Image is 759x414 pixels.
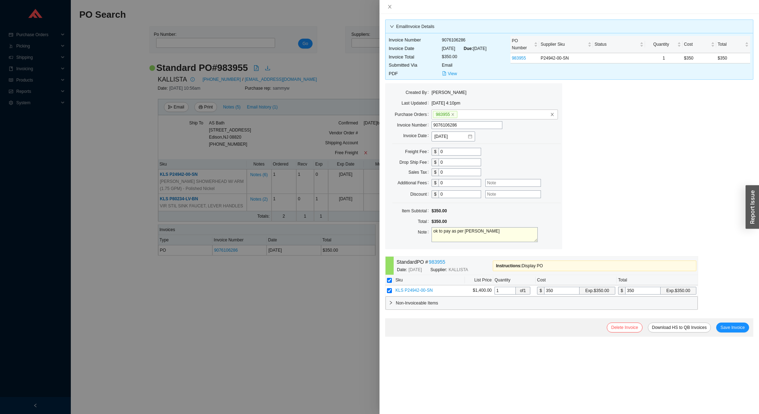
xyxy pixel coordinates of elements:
[536,275,617,285] th: Cost
[387,4,392,9] span: close
[432,89,488,96] div: [PERSON_NAME]
[441,53,487,61] td: $350.00
[485,179,541,187] input: Note
[409,266,422,273] span: [DATE]
[648,323,711,332] button: Download HS to QB Invoices
[403,131,432,141] label: Invoice Date
[396,258,493,266] div: Standard PO #
[466,287,492,294] div: $1,400.00
[607,323,642,332] button: Delete Invoice
[449,266,468,273] span: KALLISTA
[429,258,445,266] a: 983955
[433,111,457,118] span: 983955
[496,263,522,268] span: Instructions :
[666,287,690,294] div: Exp. $350.00
[432,208,447,213] span: $350.00
[645,36,683,53] th: Quantity sortable
[512,37,533,51] span: PO Number
[432,179,439,187] div: $
[432,148,439,156] div: $
[611,324,638,331] span: Delete Invoice
[395,110,432,119] label: Purchase Orders
[432,100,488,107] div: [DATE] 4:10pm
[464,46,473,51] span: Due:
[683,36,716,53] th: Cost sortable
[386,297,697,309] div: Non-Invoiceable Items
[388,61,441,69] td: Submitted Via
[451,113,455,116] span: close
[617,275,698,285] th: Total
[405,147,432,157] label: Freight Fee
[645,53,683,63] td: 1
[716,53,750,63] td: $350
[432,168,439,176] div: $
[390,23,749,30] div: Email Invoice Details
[418,227,432,237] label: Note
[441,36,487,44] td: 9076106286
[493,275,536,285] th: Quantity
[441,61,487,69] td: Email
[396,300,695,307] span: Non-Invoiceable Items
[496,262,693,269] div: Display PO
[399,157,432,167] label: Drop Ship Fee
[390,24,394,29] span: down
[550,112,554,117] span: close
[683,53,716,63] td: $350
[432,219,447,224] span: $350.00
[448,70,457,77] span: View
[434,133,467,140] input: 07/31/2025
[388,53,441,61] td: Invoice Total
[432,158,439,166] div: $
[388,69,441,78] td: PDF
[394,275,465,285] th: Sku
[720,324,745,331] span: Save Invoice
[684,41,709,48] span: Cost
[442,70,457,78] button: file-pdfView
[510,36,540,53] th: PO Number sortable
[539,36,593,53] th: Supplier Sku sortable
[485,190,541,198] input: Note
[585,287,609,294] div: Exp. $350.00
[465,275,493,285] th: List Price
[406,88,432,97] label: Created By
[646,41,676,48] span: Quantity
[418,217,432,226] label: Total
[539,53,593,63] td: P24942-00-SN
[516,287,530,294] span: of 1
[458,111,463,118] input: 983955closeclose
[512,56,526,61] a: 983955
[397,266,493,273] div: Date: Supplier:
[716,36,750,53] th: Total sortable
[410,189,432,199] label: Discount
[716,323,749,332] button: Save Invoice
[652,325,707,330] a: Download HS to QB Invoices
[541,41,586,48] span: Supplier Sku
[389,301,393,305] span: right
[432,190,439,198] div: $
[388,44,441,53] td: Invoice Date
[385,4,394,10] button: Close
[442,71,446,76] span: file-pdf
[593,36,645,53] th: Status sortable
[618,287,625,295] div: $
[718,41,743,48] span: Total
[402,206,432,216] label: Item Subtotal
[409,167,432,177] label: Sales Tax
[441,44,487,53] td: [DATE] [DATE]
[398,178,432,188] label: Additional Fees
[594,41,638,48] span: Status
[397,120,432,130] label: Invoice Number
[537,287,544,295] div: $
[395,288,433,293] span: KLS P24942-00-SN
[401,98,432,108] label: Last Updated
[388,36,441,44] td: Invoice Number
